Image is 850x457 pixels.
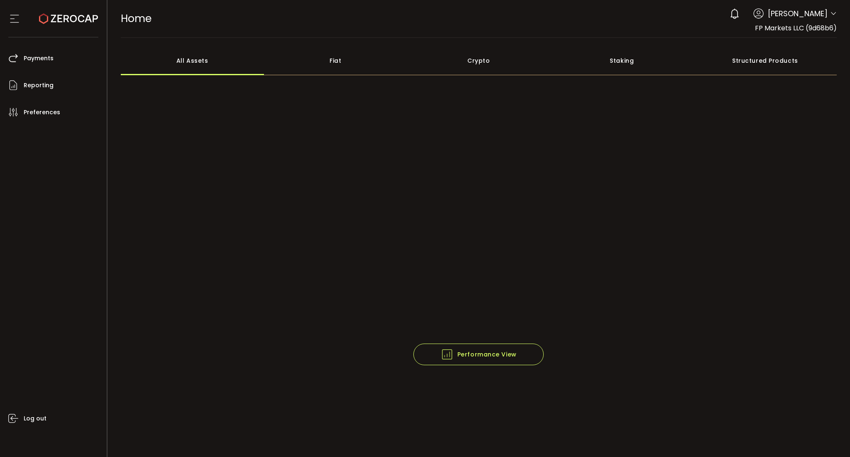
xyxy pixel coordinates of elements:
div: All Assets [121,46,264,75]
span: Home [121,11,151,26]
span: Payments [24,52,54,64]
div: Fiat [264,46,407,75]
span: Reporting [24,79,54,91]
button: Performance View [413,344,544,365]
div: Structured Products [694,46,837,75]
span: [PERSON_NAME] [768,8,828,19]
span: Performance View [441,348,517,361]
span: FP Markets LLC (9d68b6) [755,23,837,33]
span: Preferences [24,106,60,118]
span: Log out [24,413,46,425]
div: Staking [550,46,694,75]
div: Crypto [407,46,550,75]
